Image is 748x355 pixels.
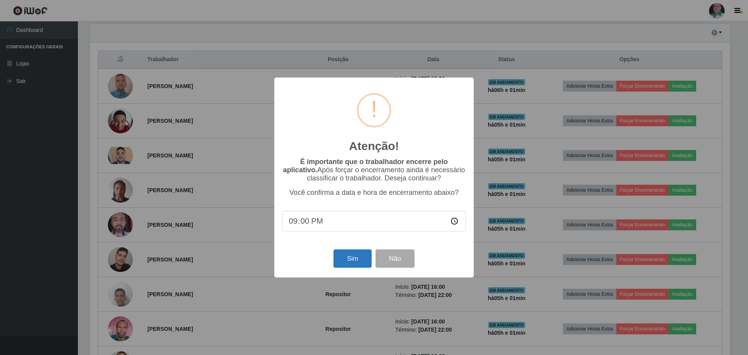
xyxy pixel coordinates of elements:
[333,249,371,268] button: Sim
[376,249,414,268] button: Não
[282,158,466,182] p: Após forçar o encerramento ainda é necessário classificar o trabalhador. Deseja continuar?
[283,158,448,174] b: É importante que o trabalhador encerre pelo aplicativo.
[282,189,466,197] p: Você confirma a data e hora de encerramento abaixo?
[349,139,399,153] h2: Atenção!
